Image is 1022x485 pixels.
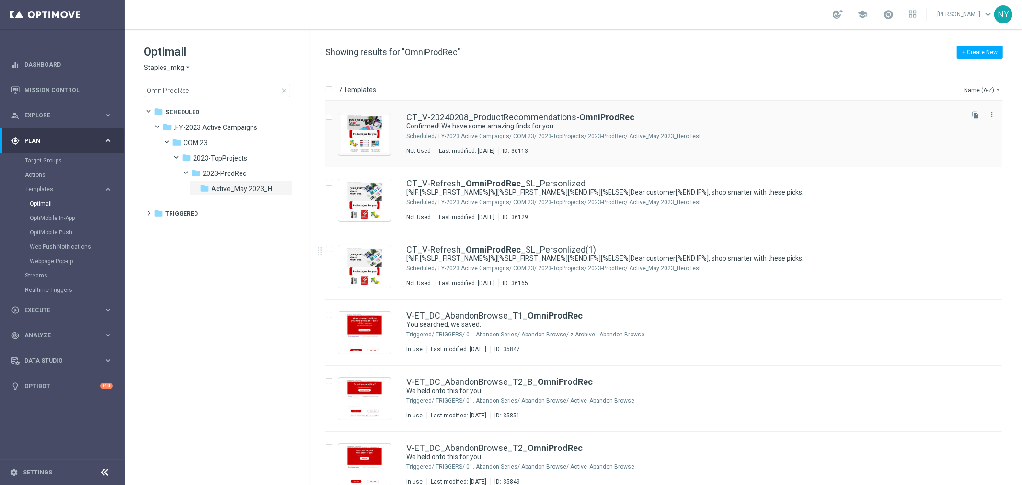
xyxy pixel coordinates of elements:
i: folder [182,153,191,162]
div: Execute [11,306,103,314]
div: Optibot [11,373,113,399]
div: Webpage Pop-up [30,254,124,268]
a: V-ET_DC_AbandonBrowse_T2_B_OmniProdRec [406,378,593,386]
p: 7 Templates [338,85,376,94]
div: [%IF:[%SLP_FIRST_NAME%]%][%SLP_FIRST_NAME%][%END:IF%][%ELSE%]Dear customer[%END:IF%], shop smarte... [406,188,962,197]
i: file_copy [972,111,979,119]
span: 2023-TopProjects [193,154,247,162]
a: Mission Control [24,77,113,103]
div: Templates [25,186,103,192]
div: Scheduled/ [406,265,437,272]
div: You searched, we saved. [406,320,962,329]
span: school [857,9,868,20]
div: Scheduled/.FY-2023 Active Campaigns/COM 23/2023-TopProjects/2023-ProdRec/Active_May 2023_Hero test [438,132,962,140]
button: track_changes Analyze keyboard_arrow_right [11,332,113,339]
a: [PERSON_NAME]keyboard_arrow_down [936,7,994,22]
a: You searched, we saved. [406,320,940,329]
i: more_vert [988,111,996,118]
i: track_changes [11,331,20,340]
span: keyboard_arrow_down [983,9,993,20]
a: V-ET_DC_AbandonBrowse_T2_OmniProdRec [406,444,583,452]
b: OmniProdRec [528,443,583,453]
i: folder [162,122,172,132]
div: Not Used [406,279,431,287]
div: Scheduled/ [406,132,437,140]
i: keyboard_arrow_right [103,305,113,314]
button: play_circle_outline Execute keyboard_arrow_right [11,306,113,314]
div: We held onto this for you. [406,386,962,395]
div: In use [406,412,423,419]
div: Target Groups [25,153,124,168]
a: Webpage Pop-up [30,257,100,265]
span: Templates [25,186,94,192]
div: Optimail [30,196,124,211]
i: settings [10,468,18,477]
div: Actions [25,168,124,182]
a: Optimail [30,200,100,208]
span: Execute [24,307,103,313]
div: Triggered/TRIGGERS/01. Abandon Series/Abandon Browse/Active_Abandon Browse [436,397,962,404]
span: Active_May 2023_Hero test [212,185,277,193]
i: play_circle_outline [11,306,20,314]
a: [%IF:[%SLP_FIRST_NAME%]%][%SLP_FIRST_NAME%][%END:IF%][%ELSE%]Dear customer[%END:IF%], shop smarte... [406,188,940,197]
div: Scheduled/ [406,198,437,206]
img: 35851.jpeg [341,380,389,417]
a: CT_V-Refresh_OmniProdRec_SL_Personlized(1) [406,245,596,254]
i: folder [154,208,163,218]
div: Triggered/TRIGGERS/01. Abandon Series/Abandon Browse/z.Archive - Abandon Browse [436,331,962,338]
a: We held onto this for you. [406,386,940,395]
button: more_vert [987,109,997,120]
button: Mission Control [11,86,113,94]
span: Analyze [24,333,103,338]
div: Not Used [406,213,431,221]
button: Staples_mkg arrow_drop_down [144,63,192,72]
i: keyboard_arrow_right [103,185,113,194]
b: OmniProdRec [538,377,593,387]
button: gps_fixed Plan keyboard_arrow_right [11,137,113,145]
a: Dashboard [24,52,113,77]
div: OptiMobile Push [30,225,124,240]
a: CT_V-Refresh_OmniProdRec_SL_Personlized [406,179,586,188]
div: Data Studio keyboard_arrow_right [11,357,113,365]
div: ID: [490,412,520,419]
span: Showing results for "OmniProdRec" [325,47,460,57]
a: Target Groups [25,157,100,164]
i: equalizer [11,60,20,69]
span: 2023-ProdRec [203,169,246,178]
span: Scheduled [165,108,199,116]
span: close [280,87,288,94]
i: arrow_drop_down [994,86,1002,93]
span: Plan [24,138,103,144]
div: Web Push Notifications [30,240,124,254]
div: Analyze [11,331,103,340]
div: Triggered/ [406,331,434,338]
div: ID: [498,279,528,287]
div: Confirmed! We have some amazing finds for you. [406,122,962,131]
b: OmniProdRec [528,311,583,321]
a: [%IF:[%SLP_FIRST_NAME%]%][%SLP_FIRST_NAME%][%END:IF%][%ELSE%]Dear customer[%END:IF%], shop smarte... [406,254,940,263]
i: keyboard_arrow_right [103,356,113,365]
img: 36165.jpeg [341,248,389,285]
div: Dashboard [11,52,113,77]
div: Triggered/ [406,463,434,471]
button: Name (A-Z)arrow_drop_down [963,84,1003,95]
a: OptiMobile In-App [30,214,100,222]
a: OptiMobile Push [30,229,100,236]
a: Streams [25,272,100,279]
span: Explore [24,113,103,118]
a: Web Push Notifications [30,243,100,251]
i: folder [200,184,210,193]
div: 35847 [503,346,520,353]
div: NY [994,5,1012,23]
div: Scheduled/.FY-2023 Active Campaigns/COM 23/2023-TopProjects/2023-ProdRec/Active_May 2023_Hero test [438,265,962,272]
i: person_search [11,111,20,120]
b: OmniProdRec [466,178,521,188]
h1: Optimail [144,44,290,59]
i: keyboard_arrow_right [103,331,113,340]
div: Streams [25,268,124,283]
div: Triggered/ [406,397,434,404]
button: person_search Explore keyboard_arrow_right [11,112,113,119]
i: keyboard_arrow_right [103,136,113,145]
